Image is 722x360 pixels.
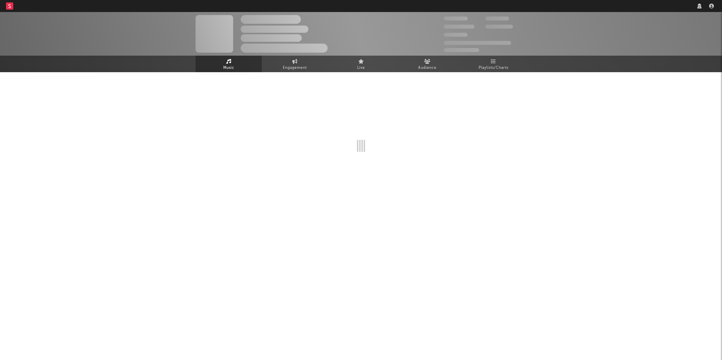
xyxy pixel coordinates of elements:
[444,48,479,52] span: Jump Score: 85.0
[223,64,234,72] span: Music
[196,56,262,72] a: Music
[444,17,468,20] span: 300,000
[444,33,467,37] span: 100,000
[283,64,307,72] span: Engagement
[479,64,508,72] span: Playlists/Charts
[394,56,460,72] a: Audience
[444,41,511,45] span: 50,000,000 Monthly Listeners
[485,17,509,20] span: 100,000
[262,56,328,72] a: Engagement
[357,64,365,72] span: Live
[460,56,526,72] a: Playlists/Charts
[485,25,513,29] span: 1,000,000
[418,64,437,72] span: Audience
[444,25,474,29] span: 50,000,000
[328,56,394,72] a: Live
